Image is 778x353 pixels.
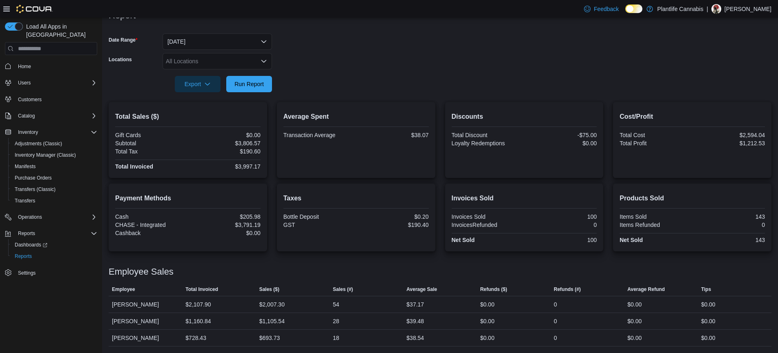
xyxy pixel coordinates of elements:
h3: Employee Sales [109,267,174,277]
button: Inventory [2,127,100,138]
span: Customers [15,94,97,104]
button: Catalog [15,111,38,121]
div: Subtotal [115,140,186,147]
div: Total Profit [620,140,691,147]
a: Inventory Manager (Classic) [11,150,79,160]
span: Run Report [234,80,264,88]
strong: Net Sold [452,237,475,243]
div: $190.60 [189,148,261,155]
strong: Total Invoiced [115,163,153,170]
div: $0.00 [480,333,495,343]
div: 143 [694,213,765,220]
h2: Invoices Sold [452,193,597,203]
p: Plantlife Cannabis [657,4,703,14]
span: Average Sale [406,286,437,293]
button: Users [2,77,100,89]
nav: Complex example [5,57,97,300]
div: $39.48 [406,316,424,326]
button: Manifests [8,161,100,172]
span: Dashboards [15,242,47,248]
div: Total Cost [620,132,691,138]
div: [PERSON_NAME] [109,313,182,329]
div: $0.00 [526,140,597,147]
span: Home [18,63,31,70]
p: [PERSON_NAME] [724,4,771,14]
div: 18 [333,333,339,343]
span: Dashboards [11,240,97,250]
button: Run Report [226,76,272,92]
span: Catalog [18,113,35,119]
span: Reports [11,251,97,261]
span: Settings [15,268,97,278]
button: Inventory [15,127,41,137]
div: Items Sold [620,213,691,220]
button: Reports [15,229,38,238]
div: CHASE - Integrated [115,222,186,228]
div: 0 [554,333,557,343]
h2: Payment Methods [115,193,261,203]
div: 100 [526,237,597,243]
a: Customers [15,95,45,104]
a: Feedback [581,1,622,17]
div: $38.54 [406,333,424,343]
span: Reports [15,253,32,260]
span: Manifests [11,162,97,171]
button: [DATE] [163,33,272,50]
a: Dashboards [11,240,51,250]
div: 0 [694,222,765,228]
div: $0.00 [627,316,642,326]
div: Total Tax [115,148,186,155]
div: $190.40 [358,222,429,228]
div: Bottle Deposit [283,213,354,220]
button: Settings [2,267,100,279]
div: Cash [115,213,186,220]
p: | [707,4,708,14]
div: [PERSON_NAME] [109,296,182,313]
h2: Total Sales ($) [115,112,261,122]
span: Transfers (Classic) [11,184,97,194]
a: Purchase Orders [11,173,55,183]
div: $693.73 [259,333,280,343]
h2: Products Sold [620,193,765,203]
input: Dark Mode [625,4,642,13]
button: Users [15,78,34,88]
div: $0.00 [627,300,642,309]
label: Date Range [109,37,138,43]
button: Catalog [2,110,100,122]
div: 0 [554,316,557,326]
span: Purchase Orders [11,173,97,183]
div: $37.17 [406,300,424,309]
h2: Taxes [283,193,429,203]
div: $2,594.04 [694,132,765,138]
button: Home [2,60,100,72]
a: Reports [11,251,35,261]
div: Gift Cards [115,132,186,138]
button: Open list of options [261,58,267,64]
img: Cova [16,5,53,13]
span: Sales ($) [259,286,279,293]
span: Inventory [18,129,38,135]
button: Inventory Manager (Classic) [8,149,100,161]
span: Manifests [15,163,36,170]
a: Adjustments (Classic) [11,139,65,149]
div: $205.98 [189,213,261,220]
div: $38.07 [358,132,429,138]
a: Home [15,62,34,71]
span: Feedback [594,5,619,13]
button: Operations [15,212,45,222]
span: Operations [15,212,97,222]
div: $0.00 [627,333,642,343]
div: $1,160.84 [185,316,211,326]
h2: Cost/Profit [620,112,765,122]
div: Sam Kovacs [711,4,721,14]
span: Home [15,61,97,71]
span: Adjustments (Classic) [11,139,97,149]
label: Locations [109,56,132,63]
button: Reports [8,251,100,262]
a: Transfers (Classic) [11,184,59,194]
span: Inventory Manager (Classic) [15,152,76,158]
span: Customers [18,96,42,103]
div: Total Discount [452,132,523,138]
span: Average Refund [627,286,665,293]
